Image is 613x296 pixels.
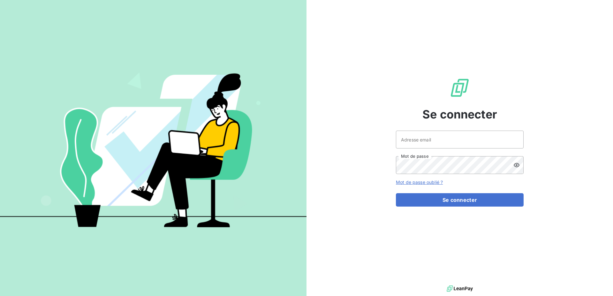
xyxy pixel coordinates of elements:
[396,193,524,207] button: Se connecter
[447,284,473,293] img: logo
[422,106,497,123] span: Se connecter
[396,131,524,148] input: placeholder
[396,179,443,185] a: Mot de passe oublié ?
[450,78,470,98] img: Logo LeanPay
